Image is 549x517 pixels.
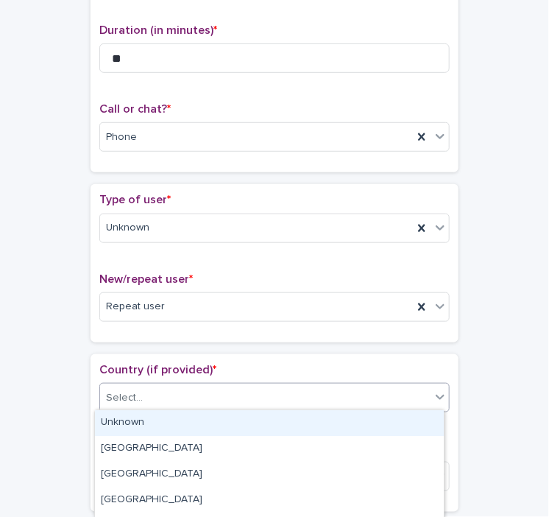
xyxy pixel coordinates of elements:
[95,410,444,436] div: Unknown
[99,24,217,36] span: Duration (in minutes)
[95,436,444,462] div: England
[106,299,165,314] span: Repeat user
[99,273,193,285] span: New/repeat user
[99,194,171,205] span: Type of user
[99,103,171,115] span: Call or chat?
[95,462,444,488] div: Wales
[106,220,149,236] span: Unknown
[106,130,137,145] span: Phone
[95,488,444,513] div: Scotland
[99,364,216,376] span: Country (if provided)
[106,390,143,406] div: Select...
